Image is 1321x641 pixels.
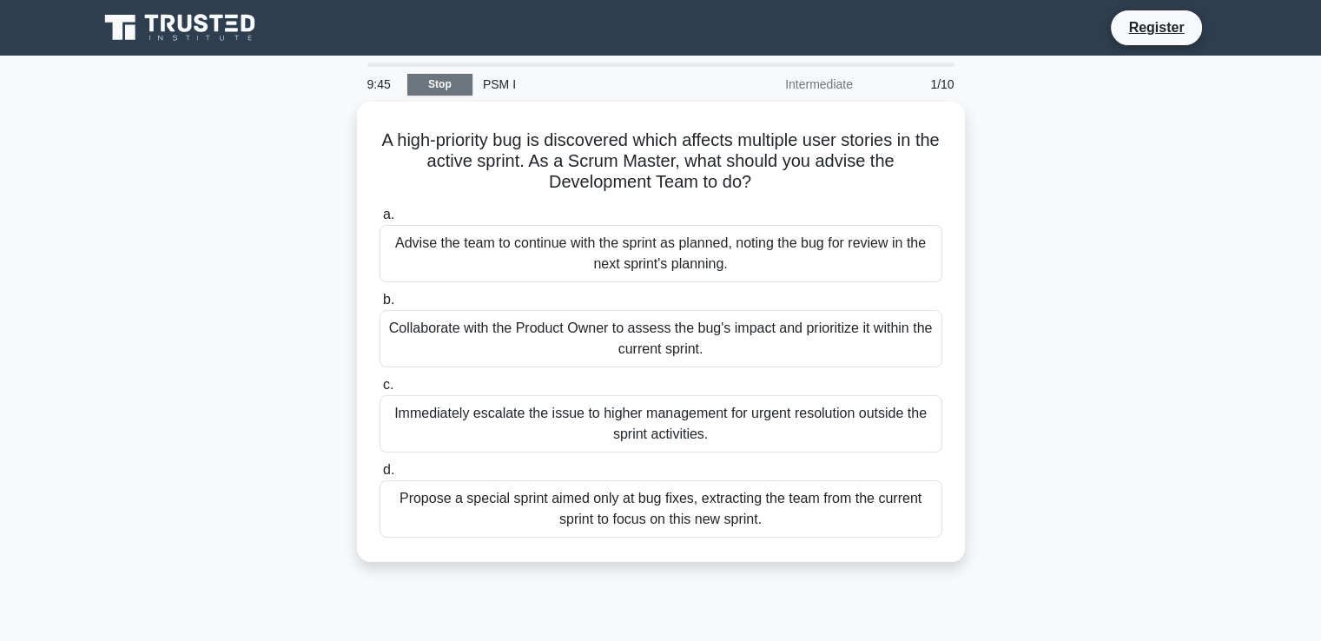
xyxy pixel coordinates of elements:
span: d. [383,462,394,477]
a: Register [1118,17,1194,38]
div: Propose a special sprint aimed only at bug fixes, extracting the team from the current sprint to ... [380,480,942,538]
div: Intermediate [711,67,863,102]
div: Advise the team to continue with the sprint as planned, noting the bug for review in the next spr... [380,225,942,282]
a: Stop [407,74,472,96]
span: b. [383,292,394,307]
div: 9:45 [357,67,407,102]
div: Immediately escalate the issue to higher management for urgent resolution outside the sprint acti... [380,395,942,453]
div: Collaborate with the Product Owner to assess the bug's impact and prioritize it within the curren... [380,310,942,367]
span: a. [383,207,394,221]
div: 1/10 [863,67,965,102]
div: PSM I [472,67,711,102]
span: c. [383,377,393,392]
h5: A high-priority bug is discovered which affects multiple user stories in the active sprint. As a ... [378,129,944,194]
